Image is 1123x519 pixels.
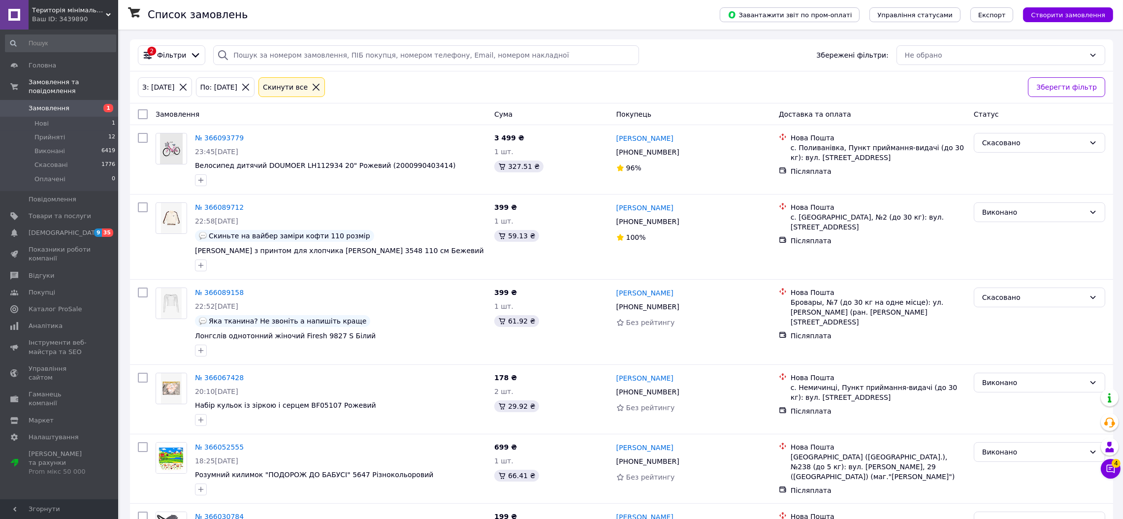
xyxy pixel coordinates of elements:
a: Фото товару [156,442,187,474]
span: [DEMOGRAPHIC_DATA] [29,228,101,237]
span: Управління статусами [877,11,953,19]
a: [PERSON_NAME] [616,288,674,298]
button: Чат з покупцем4 [1101,459,1121,479]
div: Виконано [982,207,1085,218]
div: Нова Пошта [791,373,966,383]
a: Фото товару [156,133,187,164]
span: 699 ₴ [494,443,517,451]
div: Скасовано [982,292,1085,303]
h1: Список замовлень [148,9,248,21]
a: Створити замовлення [1013,10,1113,18]
span: Відгуки [29,271,54,280]
a: № 366067428 [195,374,244,382]
button: Управління статусами [869,7,961,22]
span: Завантажити звіт по пром-оплаті [728,10,852,19]
span: Замовлення [29,104,69,113]
span: 96% [626,164,642,172]
span: 100% [626,233,646,241]
span: Прийняті [34,133,65,142]
img: Фото товару [160,133,183,164]
span: 20:10[DATE] [195,388,238,395]
span: Гаманець компанії [29,390,91,408]
input: Пошук [5,34,116,52]
div: Ваш ID: 3439890 [32,15,118,24]
div: Cкинути все [261,82,310,93]
a: [PERSON_NAME] [616,443,674,453]
span: Яка тканина? Не звоніть а напишіть краще [209,317,366,325]
img: :speech_balloon: [199,317,207,325]
span: Маркет [29,416,54,425]
span: 1 [103,104,113,112]
span: Товари та послуги [29,212,91,221]
span: Нові [34,119,49,128]
span: 2 шт. [494,388,513,395]
span: Головна [29,61,56,70]
a: Розумний килимок "ПОДОРОЖ ДО БАБУСІ" 5647 Різнокольоровий [195,471,433,479]
span: 23:45[DATE] [195,148,238,156]
span: Покупці [29,288,55,297]
span: Без рейтингу [626,473,675,481]
div: Післяплата [791,236,966,246]
div: 327.51 ₴ [494,161,544,172]
div: Післяплата [791,166,966,176]
input: Пошук за номером замовлення, ПІБ покупця, номером телефону, Email, номером накладної [213,45,639,65]
span: 399 ₴ [494,203,517,211]
span: 3 499 ₴ [494,134,524,142]
span: Налаштування [29,433,79,442]
div: Виконано [982,377,1085,388]
span: Показники роботи компанії [29,245,91,263]
span: [PERSON_NAME] та рахунки [29,450,91,477]
div: З: [DATE] [140,82,177,93]
span: 6419 [101,147,115,156]
div: 66.41 ₴ [494,470,539,482]
div: Післяплата [791,486,966,495]
div: [GEOGRAPHIC_DATA] ([GEOGRAPHIC_DATA].), №238 (до 5 кг): вул. [PERSON_NAME], 29 ([GEOGRAPHIC_DATA]... [791,452,966,482]
span: Без рейтингу [626,404,675,412]
div: Виконано [982,447,1085,457]
a: № 366052555 [195,443,244,451]
span: 1 шт. [494,217,513,225]
a: Фото товару [156,373,187,404]
a: № 366089158 [195,289,244,296]
div: [PHONE_NUMBER] [614,454,681,468]
span: Статус [974,110,999,118]
div: Скасовано [982,137,1085,148]
div: 59.13 ₴ [494,230,539,242]
div: Післяплата [791,331,966,341]
span: [PERSON_NAME] з принтом для хлопчика [PERSON_NAME] 3548 110 см Бежевий [195,247,484,255]
div: [PHONE_NUMBER] [614,145,681,159]
span: 1776 [101,161,115,169]
span: Виконані [34,147,65,156]
a: [PERSON_NAME] [616,133,674,143]
div: [PHONE_NUMBER] [614,215,681,228]
span: Збережені фільтри: [816,50,888,60]
img: Фото товару [161,288,182,319]
div: [PHONE_NUMBER] [614,300,681,314]
span: Покупець [616,110,651,118]
span: 4 [1112,459,1121,468]
span: 1 шт. [494,302,513,310]
span: 178 ₴ [494,374,517,382]
button: Завантажити звіт по пром-оплаті [720,7,860,22]
button: Створити замовлення [1023,7,1113,22]
span: 35 [102,228,113,237]
span: 18:25[DATE] [195,457,238,465]
a: Набір кульок із зіркою і серцем BF05107 Рожевий [195,401,376,409]
a: Лонгслів однотонний жіночий Firesh 9827 S Білий [195,332,376,340]
img: Фото товару [156,443,187,473]
div: По: [DATE] [198,82,240,93]
span: 22:58[DATE] [195,217,238,225]
span: Велосипед дитячий DOUMOER LH112934 20" Рожевий (2000990403414) [195,162,456,169]
span: 1 шт. [494,457,513,465]
img: Фото товару [161,203,182,233]
span: Замовлення [156,110,199,118]
div: Prom мікс 50 000 [29,467,91,476]
span: Оплачені [34,175,65,184]
span: Територія мінімальних цін [32,6,106,15]
div: с. Поливанівка, Пункт приймання-видачі (до 30 кг): вул. [STREET_ADDRESS] [791,143,966,162]
span: 1 шт. [494,148,513,156]
span: Без рейтингу [626,319,675,326]
span: Експорт [978,11,1006,19]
